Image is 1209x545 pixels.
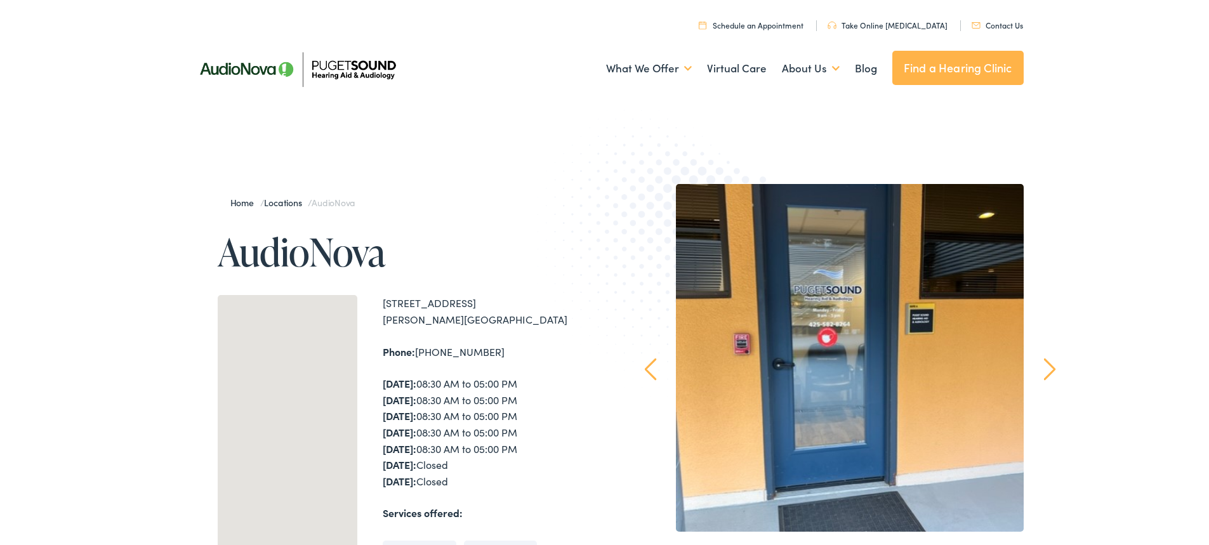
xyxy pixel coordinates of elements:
img: utility icon [828,22,836,29]
strong: [DATE]: [383,442,416,456]
div: 08:30 AM to 05:00 PM 08:30 AM to 05:00 PM 08:30 AM to 05:00 PM 08:30 AM to 05:00 PM 08:30 AM to 0... [383,376,605,489]
div: [PHONE_NUMBER] [383,344,605,360]
a: Contact Us [972,20,1023,30]
a: Schedule an Appointment [699,20,803,30]
div: [STREET_ADDRESS] [PERSON_NAME][GEOGRAPHIC_DATA] [383,295,605,327]
a: Home [230,196,260,209]
strong: [DATE]: [383,376,416,390]
strong: [DATE]: [383,409,416,423]
span: AudioNova [312,196,355,209]
strong: [DATE]: [383,474,416,488]
a: What We Offer [606,45,692,92]
img: utility icon [972,22,981,29]
strong: Services offered: [383,506,463,520]
a: Virtual Care [707,45,767,92]
strong: [DATE]: [383,457,416,471]
strong: [DATE]: [383,393,416,407]
a: Next [1043,358,1055,381]
strong: [DATE]: [383,425,416,439]
a: Prev [644,358,656,381]
a: About Us [782,45,840,92]
a: Take Online [MEDICAL_DATA] [828,20,948,30]
strong: Phone: [383,345,415,358]
img: utility icon [699,21,706,29]
a: Locations [264,196,308,209]
span: / / [230,196,355,209]
h1: AudioNova [218,231,605,273]
a: Find a Hearing Clinic [892,51,1024,85]
a: Blog [855,45,877,92]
